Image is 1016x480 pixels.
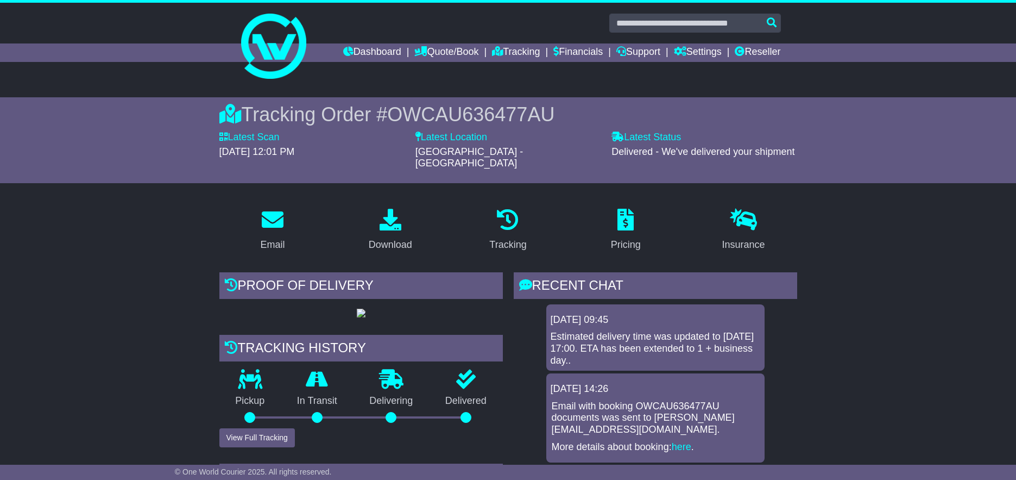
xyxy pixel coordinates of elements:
[219,272,503,302] div: Proof of Delivery
[611,132,681,144] label: Latest Status
[219,132,280,144] label: Latest Scan
[281,395,354,407] p: In Transit
[219,103,797,126] div: Tracking Order #
[514,272,797,302] div: RECENT CHAT
[552,401,759,436] p: Email with booking OWCAU636477AU documents was sent to [PERSON_NAME][EMAIL_ADDRESS][DOMAIN_NAME].
[343,43,401,62] a: Dashboard
[611,238,641,252] div: Pricing
[260,238,285,252] div: Email
[387,103,554,126] span: OWCAU636477AU
[715,205,772,256] a: Insurance
[553,43,603,62] a: Financials
[415,146,523,169] span: [GEOGRAPHIC_DATA] - [GEOGRAPHIC_DATA]
[551,331,760,366] div: Estimated delivery time was updated to [DATE] 17:00. ETA has been extended to 1 + business day..
[551,314,760,326] div: [DATE] 09:45
[253,205,292,256] a: Email
[415,132,487,144] label: Latest Location
[552,441,759,453] p: More details about booking: .
[482,205,533,256] a: Tracking
[489,238,526,252] div: Tracking
[604,205,648,256] a: Pricing
[414,43,478,62] a: Quote/Book
[551,383,760,395] div: [DATE] 14:26
[357,309,365,317] img: GetPodImage
[735,43,780,62] a: Reseller
[219,428,295,447] button: View Full Tracking
[369,238,412,252] div: Download
[362,205,419,256] a: Download
[354,395,430,407] p: Delivering
[672,441,691,452] a: here
[219,395,281,407] p: Pickup
[429,395,503,407] p: Delivered
[492,43,540,62] a: Tracking
[219,335,503,364] div: Tracking history
[674,43,722,62] a: Settings
[611,146,794,157] span: Delivered - We've delivered your shipment
[219,146,295,157] span: [DATE] 12:01 PM
[175,467,332,476] span: © One World Courier 2025. All rights reserved.
[616,43,660,62] a: Support
[722,238,765,252] div: Insurance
